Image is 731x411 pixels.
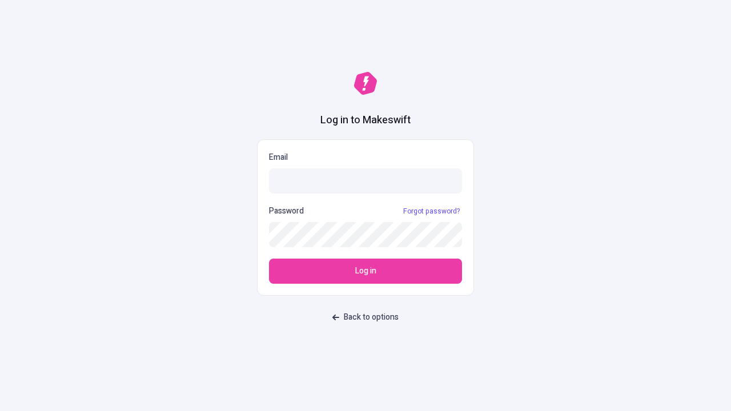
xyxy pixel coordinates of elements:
[401,207,462,216] a: Forgot password?
[269,259,462,284] button: Log in
[320,113,411,128] h1: Log in to Makeswift
[344,311,399,324] span: Back to options
[355,265,376,277] span: Log in
[326,307,405,328] button: Back to options
[269,205,304,217] p: Password
[269,168,462,194] input: Email
[269,151,462,164] p: Email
